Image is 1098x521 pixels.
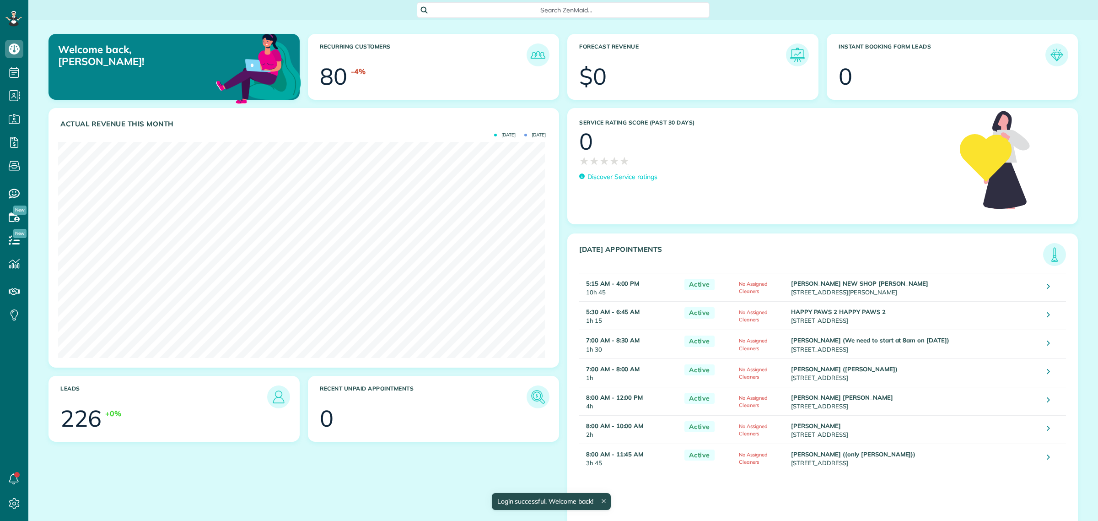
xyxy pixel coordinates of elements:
[579,153,589,169] span: ★
[789,273,1040,302] td: [STREET_ADDRESS][PERSON_NAME]
[789,444,1040,472] td: [STREET_ADDRESS]
[739,451,768,465] span: No Assigned Cleaners
[739,281,768,294] span: No Assigned Cleaners
[579,330,680,358] td: 1h 30
[791,308,886,315] strong: HAPPY PAWS 2 HAPPY PAWS 2
[60,120,549,128] h3: Actual Revenue this month
[684,364,715,376] span: Active
[494,133,516,137] span: [DATE]
[1045,245,1064,264] img: icon_todays_appointments-901f7ab196bb0bea1936b74009e4eb5ffbc2d2711fa7634e0d609ed5ef32b18b.png
[684,336,715,347] span: Active
[684,279,715,290] span: Active
[789,358,1040,387] td: [STREET_ADDRESS]
[739,337,768,351] span: No Assigned Cleaners
[739,309,768,323] span: No Assigned Cleaners
[684,307,715,319] span: Active
[789,330,1040,358] td: [STREET_ADDRESS]
[791,365,898,373] strong: [PERSON_NAME] ([PERSON_NAME])
[1048,46,1066,64] img: icon_form_leads-04211a6a04a5b2264e4ee56bc0799ec3eb69b7e499cbb523a139df1d13a81ae0.png
[491,493,610,510] div: Login successful. Welcome back!
[214,23,303,112] img: dashboard_welcome-42a62b7d889689a78055ac9021e634bf52bae3f8056760290aed330b23ab8690.png
[320,407,334,430] div: 0
[789,302,1040,330] td: [STREET_ADDRESS]
[579,302,680,330] td: 1h 15
[529,46,547,64] img: icon_recurring_customers-cf858462ba22bcd05b5a5880d41d6543d210077de5bb9ebc9590e49fd87d84ed.png
[839,65,852,88] div: 0
[839,43,1045,66] h3: Instant Booking Form Leads
[589,153,599,169] span: ★
[599,153,609,169] span: ★
[739,423,768,437] span: No Assigned Cleaners
[529,388,547,406] img: icon_unpaid_appointments-47b8ce3997adf2238b356f14209ab4cced10bd1f174958f3ca8f1d0dd7fffeee.png
[579,273,680,302] td: 10h 45
[579,387,680,415] td: 4h
[579,65,607,88] div: $0
[579,172,657,182] a: Discover Service ratings
[791,450,916,458] strong: [PERSON_NAME] ((only [PERSON_NAME]))
[320,43,527,66] h3: Recurring Customers
[586,365,640,373] strong: 7:00 AM - 8:00 AM
[586,308,640,315] strong: 5:30 AM - 6:45 AM
[586,422,643,429] strong: 8:00 AM - 10:00 AM
[579,43,786,66] h3: Forecast Revenue
[351,66,366,77] div: -4%
[320,385,527,408] h3: Recent unpaid appointments
[58,43,221,68] p: Welcome back, [PERSON_NAME]!
[791,336,949,344] strong: [PERSON_NAME] (We need to start at 8am on [DATE])
[739,395,768,408] span: No Assigned Cleaners
[586,336,640,344] strong: 7:00 AM - 8:30 AM
[579,245,1043,266] h3: [DATE] Appointments
[579,415,680,444] td: 2h
[791,422,841,429] strong: [PERSON_NAME]
[524,133,546,137] span: [DATE]
[739,366,768,380] span: No Assigned Cleaners
[60,407,102,430] div: 226
[684,421,715,433] span: Active
[791,394,893,401] strong: [PERSON_NAME] [PERSON_NAME]
[789,415,1040,444] td: [STREET_ADDRESS]
[579,130,593,153] div: 0
[13,229,27,238] span: New
[579,444,680,472] td: 3h 45
[579,358,680,387] td: 1h
[684,450,715,461] span: Active
[586,280,639,287] strong: 5:15 AM - 4:00 PM
[320,65,347,88] div: 80
[587,172,657,182] p: Discover Service ratings
[105,408,121,419] div: +0%
[788,46,807,64] img: icon_forecast_revenue-8c13a41c7ed35a8dcfafea3cbb826a0462acb37728057bba2d056411b612bbbe.png
[13,206,27,215] span: New
[579,119,951,126] h3: Service Rating score (past 30 days)
[619,153,630,169] span: ★
[791,280,929,287] strong: [PERSON_NAME] NEW SHOP [PERSON_NAME]
[684,393,715,404] span: Active
[789,387,1040,415] td: [STREET_ADDRESS]
[60,385,267,408] h3: Leads
[586,394,643,401] strong: 8:00 AM - 12:00 PM
[609,153,619,169] span: ★
[586,450,643,458] strong: 8:00 AM - 11:45 AM
[269,388,288,406] img: icon_leads-1bed01f49abd5b7fead27621c3d59655bb73ed531f8eeb49469d10e621d6b896.png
